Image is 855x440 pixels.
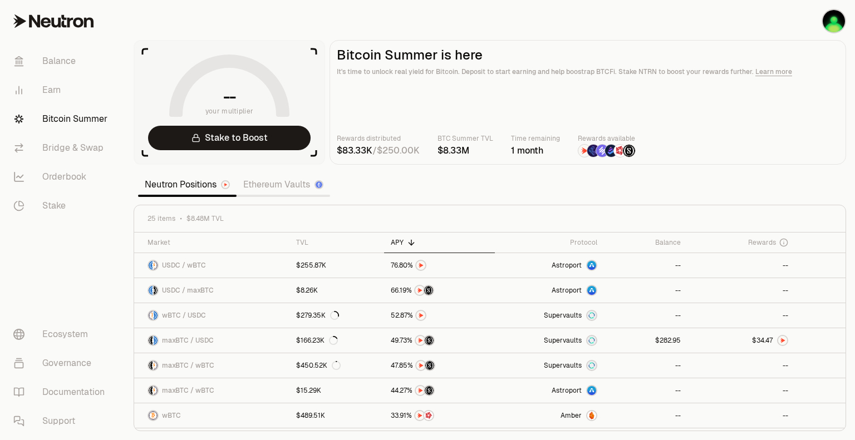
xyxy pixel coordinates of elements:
a: Stake to Boost [148,126,311,150]
a: Balance [4,47,120,76]
a: -- [604,378,687,403]
a: -- [604,403,687,428]
p: It's time to unlock real yield for Bitcoin. Deposit to start earning and help boostrap BTCFi. Sta... [337,66,839,77]
button: NTRN [391,260,488,271]
a: NTRNStructured Points [384,353,495,378]
img: Structured Points [425,386,434,395]
img: wBTC Logo [154,386,158,395]
a: maxBTC LogowBTC LogomaxBTC / wBTC [134,353,289,378]
img: maxBTC Logo [149,361,153,370]
a: Stake [4,191,120,220]
a: NTRN [384,303,495,328]
a: -- [604,278,687,303]
p: BTC Summer TVL [438,133,493,144]
a: NTRN [384,253,495,278]
a: Bridge & Swap [4,134,120,162]
span: Astroport [552,386,582,395]
div: $450.52K [296,361,341,370]
a: Governance [4,349,120,378]
a: SupervaultsSupervaults [495,328,604,353]
a: -- [687,303,795,328]
a: Astroport [495,278,604,303]
img: USDC Logo [154,311,158,320]
a: Neutron Positions [138,174,237,196]
a: NTRN Logo [687,328,795,353]
div: 1 month [511,144,560,157]
img: Solv Points [596,145,608,157]
p: Rewards distributed [337,133,420,144]
a: Orderbook [4,162,120,191]
div: TVL [296,238,377,247]
div: Protocol [502,238,597,247]
a: USDC LogomaxBTC LogoUSDC / maxBTC [134,278,289,303]
img: NTRN [416,361,425,370]
img: Supervaults [587,361,596,370]
img: EtherFi Points [587,145,600,157]
img: Mars Fragments [614,145,626,157]
a: wBTC LogoUSDC LogowBTC / USDC [134,303,289,328]
a: Documentation [4,378,120,407]
span: maxBTC / wBTC [162,361,214,370]
a: $489.51K [289,403,384,428]
a: USDC LogowBTC LogoUSDC / wBTC [134,253,289,278]
img: Supervaults [587,311,596,320]
p: Rewards available [578,133,636,144]
img: NTRN [416,261,425,270]
span: 25 items [148,214,175,223]
span: wBTC / USDC [162,311,206,320]
img: maxBTC Logo [154,286,158,295]
span: Supervaults [544,361,582,370]
button: NTRNStructured Points [391,360,488,371]
span: USDC / maxBTC [162,286,214,295]
img: Amber [587,411,596,420]
h1: -- [223,88,236,106]
span: Supervaults [544,311,582,320]
span: Astroport [552,286,582,295]
button: NTRNStructured Points [391,285,488,296]
img: wBTC Logo [149,311,153,320]
button: NTRNStructured Points [391,335,488,346]
a: -- [687,403,795,428]
img: Structured Points [425,336,434,345]
a: Ecosystem [4,320,120,349]
img: NTRN [415,286,424,295]
img: maxBTC Logo [149,336,153,345]
img: NTRN [578,145,591,157]
a: NTRNStructured Points [384,378,495,403]
img: Structured Points [424,286,433,295]
img: Supervaults [587,336,596,345]
span: maxBTC / wBTC [162,386,214,395]
a: Learn more [755,67,792,76]
a: Ethereum Vaults [237,174,330,196]
a: -- [604,353,687,378]
span: maxBTC / USDC [162,336,214,345]
span: $8.48M TVL [186,214,224,223]
img: wBTC Logo [154,361,158,370]
span: USDC / wBTC [162,261,206,270]
a: $450.52K [289,353,384,378]
a: NTRNMars Fragments [384,403,495,428]
button: NTRNStructured Points [391,385,488,396]
img: Main [823,10,845,32]
img: Bedrock Diamonds [605,145,617,157]
h2: Bitcoin Summer is here [337,47,839,63]
img: USDC Logo [154,336,158,345]
a: $166.23K [289,328,384,353]
a: SupervaultsSupervaults [495,303,604,328]
a: -- [687,278,795,303]
a: SupervaultsSupervaults [495,353,604,378]
a: -- [604,303,687,328]
p: Time remaining [511,133,560,144]
img: maxBTC Logo [149,386,153,395]
div: $8.26K [296,286,318,295]
div: $15.29K [296,386,321,395]
img: USDC Logo [149,286,153,295]
a: maxBTC LogoUSDC LogomaxBTC / USDC [134,328,289,353]
img: NTRN Logo [778,336,787,345]
img: wBTC Logo [149,411,158,420]
a: wBTC LogowBTC [134,403,289,428]
div: $489.51K [296,411,325,420]
img: wBTC Logo [154,261,158,270]
a: Support [4,407,120,436]
span: Amber [561,411,582,420]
